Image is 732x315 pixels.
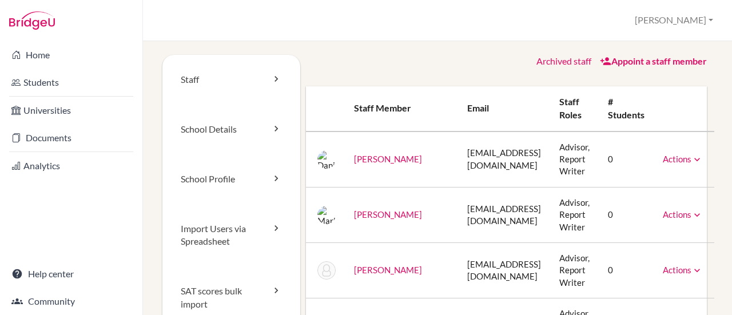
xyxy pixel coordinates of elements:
[458,187,550,242] td: [EMAIL_ADDRESS][DOMAIN_NAME]
[458,243,550,298] td: [EMAIL_ADDRESS][DOMAIN_NAME]
[354,154,422,164] a: [PERSON_NAME]
[162,55,300,105] a: Staff
[663,265,703,275] a: Actions
[458,131,550,188] td: [EMAIL_ADDRESS][DOMAIN_NAME]
[550,131,599,188] td: Advisor, Report Writer
[458,86,550,131] th: Email
[599,86,654,131] th: # students
[354,265,422,275] a: [PERSON_NAME]
[630,10,718,31] button: [PERSON_NAME]
[536,55,591,66] a: Archived staff
[663,154,703,164] a: Actions
[317,261,336,280] img: Iwona BERSE
[317,206,336,224] img: Marlena Bartczak
[2,71,140,94] a: Students
[9,11,55,30] img: Bridge-U
[550,187,599,242] td: Advisor, Report Writer
[2,43,140,66] a: Home
[550,86,599,131] th: Staff roles
[354,209,422,220] a: [PERSON_NAME]
[2,99,140,122] a: Universities
[599,243,654,298] td: 0
[2,126,140,149] a: Documents
[599,131,654,188] td: 0
[317,150,336,169] img: Daniel Bagiński
[2,262,140,285] a: Help center
[162,204,300,267] a: Import Users via Spreadsheet
[2,290,140,313] a: Community
[345,86,458,131] th: Staff member
[600,55,707,66] a: Appoint a staff member
[550,243,599,298] td: Advisor, Report Writer
[2,154,140,177] a: Analytics
[162,105,300,154] a: School Details
[162,154,300,204] a: School Profile
[599,187,654,242] td: 0
[663,209,703,220] a: Actions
